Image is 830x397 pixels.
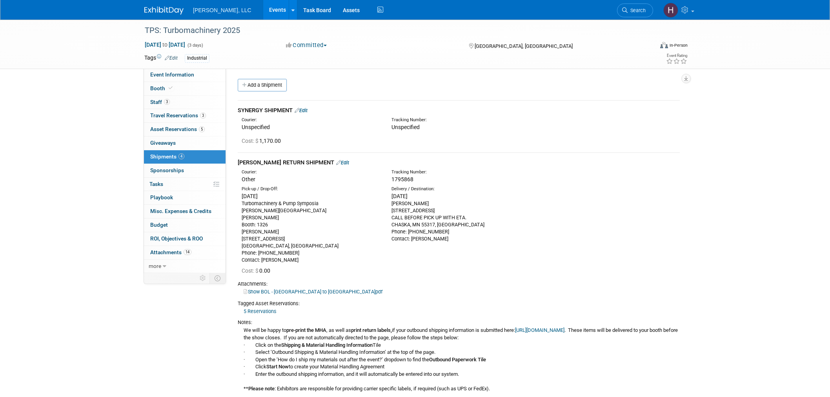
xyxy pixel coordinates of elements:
span: Sponsorships [150,167,184,173]
a: Show BOL - [GEOGRAPHIC_DATA] to [GEOGRAPHIC_DATA]pdf [244,289,382,295]
span: [GEOGRAPHIC_DATA], [GEOGRAPHIC_DATA] [475,43,573,49]
div: [DATE] [391,192,530,200]
span: Playbook [150,194,173,200]
div: TPS: Turbomachinery 2025 [142,24,641,38]
span: 4 [178,153,184,159]
a: Asset Reservations5 [144,123,226,136]
a: Edit [295,107,308,113]
a: 5 Reservations [244,308,277,314]
a: Budget [144,219,226,232]
div: Notes: [238,319,680,326]
a: Search [617,4,653,17]
span: Giveaways [150,140,176,146]
div: Event Format [607,41,688,53]
b: pre-print the MHA [286,327,326,333]
span: Cost: $ [242,268,259,274]
a: Tasks [144,178,226,191]
span: 5 [199,126,205,132]
span: 3 [200,113,206,118]
a: Event Information [144,68,226,82]
span: Event Information [150,71,194,78]
a: Playbook [144,191,226,204]
span: 3 [164,99,170,105]
div: Tracking Number: [391,117,567,123]
span: Staff [150,99,170,105]
a: Shipments4 [144,150,226,164]
div: [PERSON_NAME] [STREET_ADDRESS] CALL BEFORE PICK UP WITH ETA. CHASKA, MN 55317, [GEOGRAPHIC_DATA] ... [391,200,530,242]
img: ExhibitDay [144,7,184,15]
span: Tasks [149,181,163,187]
i: Booth reservation complete [169,86,173,90]
b: Please note [248,386,275,392]
img: Format-Inperson.png [660,42,668,48]
td: Tags [144,54,178,63]
span: Travel Reservations [150,112,206,118]
div: Unspecified [242,123,380,131]
a: more [144,260,226,273]
button: Committed [283,41,330,49]
a: Giveaways [144,137,226,150]
a: Edit [336,160,349,166]
div: SYNERGY SHIPMENT [238,106,680,115]
span: 0.00 [242,268,273,274]
span: 1795868 [391,176,413,182]
div: Delivery / Destination: [391,186,530,192]
div: [PERSON_NAME] RETURN SHIPMENT [238,158,680,167]
div: Pick-up / Drop-Off: [242,186,380,192]
span: Unspecified [391,124,420,130]
a: Misc. Expenses & Credits [144,205,226,218]
span: Asset Reservations [150,126,205,132]
b: Outbound Paperwork Tile [429,357,486,362]
div: In-Person [669,42,688,48]
span: Shipments [150,153,184,160]
td: Toggle Event Tabs [210,273,226,283]
div: Event Rating [666,54,687,58]
div: Tracking Number: [391,169,567,175]
div: Courier: [242,117,380,123]
span: [DATE] [DATE] [144,41,186,48]
div: Tagged Asset Reservations: [238,300,680,307]
div: Courier: [242,169,380,175]
a: Travel Reservations3 [144,109,226,122]
span: Search [628,7,646,13]
span: Misc. Expenses & Credits [150,208,211,214]
a: Sponsorships [144,164,226,177]
span: Cost: $ [242,138,259,144]
b: Start Now [266,364,289,370]
span: ROI, Objectives & ROO [150,235,203,242]
a: Staff3 [144,96,226,109]
div: Other [242,175,380,183]
a: [URL][DOMAIN_NAME] [515,327,564,333]
a: Booth [144,82,226,95]
span: more [149,263,161,269]
a: ROI, Objectives & ROO [144,232,226,246]
span: to [161,42,169,48]
b: print return labels, [351,327,392,333]
img: Hannah Mulholland [663,3,678,18]
span: 1,170.00 [242,138,284,144]
span: Booth [150,85,174,91]
div: Turbomachinery & Pump Symposia [PERSON_NAME][GEOGRAPHIC_DATA] [PERSON_NAME] Booth: 1326 [PERSON_N... [242,200,380,264]
span: Attachments [150,249,191,255]
a: Add a Shipment [238,79,287,91]
td: Personalize Event Tab Strip [196,273,210,283]
span: Budget [150,222,168,228]
div: Attachments: [238,280,680,288]
a: Edit [165,55,178,61]
a: Attachments14 [144,246,226,259]
span: (3 days) [187,43,203,48]
span: 14 [184,249,191,255]
span: [PERSON_NAME], LLC [193,7,251,13]
div: [DATE] [242,192,380,200]
b: Shipping & Material Handling Information [281,342,373,348]
div: Industrial [185,54,209,62]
